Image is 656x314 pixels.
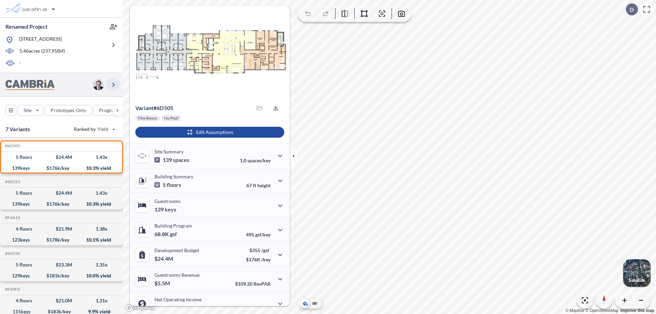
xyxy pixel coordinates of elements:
span: Variant [135,105,153,111]
p: $24.4M [154,255,174,262]
p: Prototypes Only [51,107,86,114]
button: Switcher ImageSatellite [623,259,651,287]
button: Ranked by Yield [68,124,120,135]
p: Satellite [629,277,645,283]
a: OpenStreetMap [585,308,618,313]
p: Edit Assumptions [196,129,233,136]
img: Switcher Image [623,259,651,287]
p: 68.8K [154,231,177,237]
button: Prototypes Only [45,105,92,116]
p: Site [24,107,31,114]
h5: Click to copy the code [4,144,20,148]
button: Program [93,105,130,116]
span: ft [253,182,256,188]
p: # 6d505 [135,105,173,111]
p: [STREET_ADDRESS] [19,36,62,44]
span: spaces [173,156,189,163]
p: $5.5M [154,280,171,287]
p: $355 [246,247,271,253]
span: spaces/key [247,158,271,163]
p: $2.5M [154,304,171,311]
p: 139 [154,156,189,163]
a: Mapbox homepage [125,304,155,312]
img: BrandImage [5,80,55,90]
span: gsf [170,231,177,237]
p: 7 Variants [5,125,30,133]
p: 45.0% [242,305,271,311]
span: RevPAR [254,281,271,287]
h5: Click to copy the code [4,179,20,184]
span: /gsf [261,247,269,253]
p: Guestrooms [154,198,180,204]
span: floors [167,181,181,188]
p: 67 [246,182,271,188]
p: Development Budget [154,247,199,253]
button: Site Plan [311,299,319,308]
p: No Pool [164,115,178,121]
button: Edit Assumptions [135,127,284,138]
a: Improve this map [620,308,654,313]
p: 5.46 acres ( 237,958 sf) [19,47,65,55]
p: Building Summary [154,174,193,179]
p: Renamed Project [5,23,47,30]
p: $176K [246,257,271,262]
h5: Click to copy the code [4,215,20,220]
span: height [257,182,271,188]
button: Site [18,105,43,116]
p: $109.20 [235,281,271,287]
p: - [19,59,21,67]
h5: Click to copy the code [4,287,20,292]
p: Program [99,107,118,114]
p: Building Program [154,223,192,229]
span: margin [256,305,271,311]
p: 139 [154,206,176,213]
p: 5 [154,181,181,188]
span: gsf/key [255,232,271,237]
span: keys [165,206,176,213]
p: Guestrooms Revenue [154,272,200,278]
a: Mapbox [565,308,584,313]
p: D [630,6,634,13]
p: Flex Room [138,115,157,121]
button: Aerial View [301,299,309,308]
p: Site Summary [154,149,183,154]
p: 495 [246,232,271,237]
h5: Click to copy the code [4,251,20,256]
span: /key [261,257,271,262]
span: Yield [97,126,109,133]
p: 1.0 [240,158,271,163]
img: user logo [93,79,104,90]
p: Net Operating Income [154,297,202,302]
